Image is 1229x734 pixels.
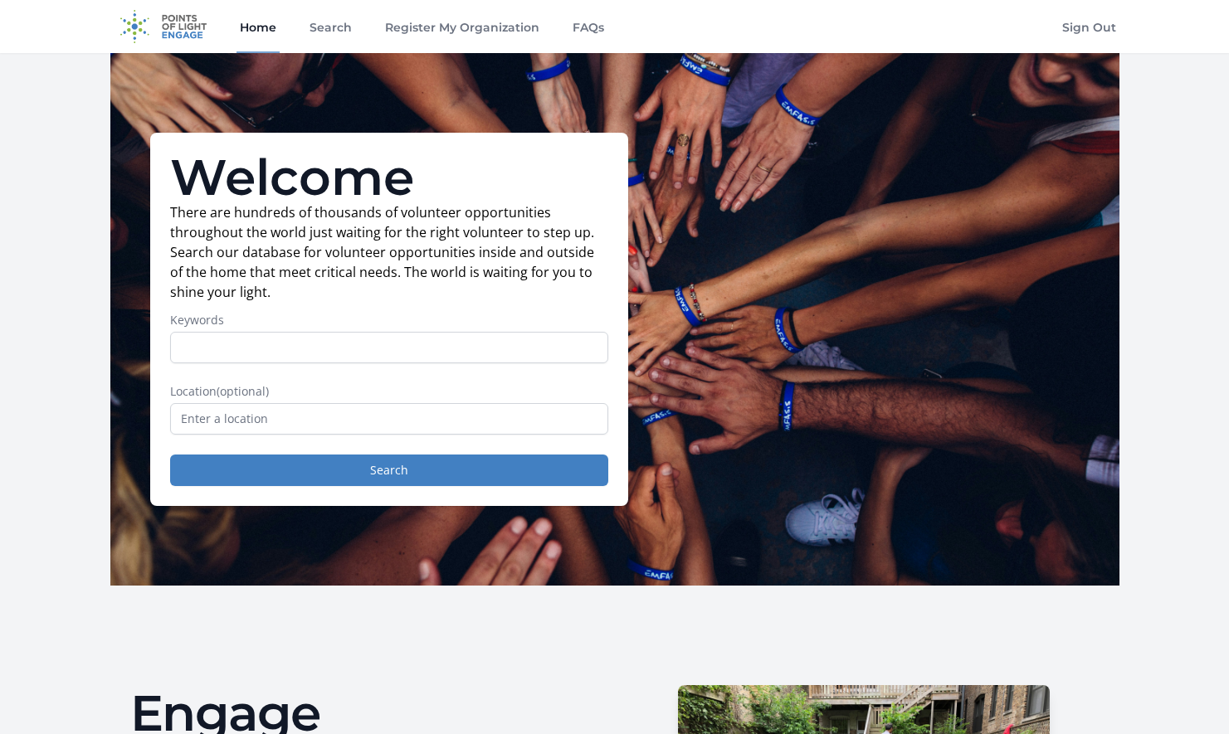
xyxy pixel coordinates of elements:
[217,383,269,399] span: (optional)
[170,312,608,328] label: Keywords
[170,403,608,435] input: Enter a location
[170,153,608,202] h1: Welcome
[170,383,608,400] label: Location
[170,454,608,486] button: Search
[170,202,608,302] p: There are hundreds of thousands of volunteer opportunities throughout the world just waiting for ...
